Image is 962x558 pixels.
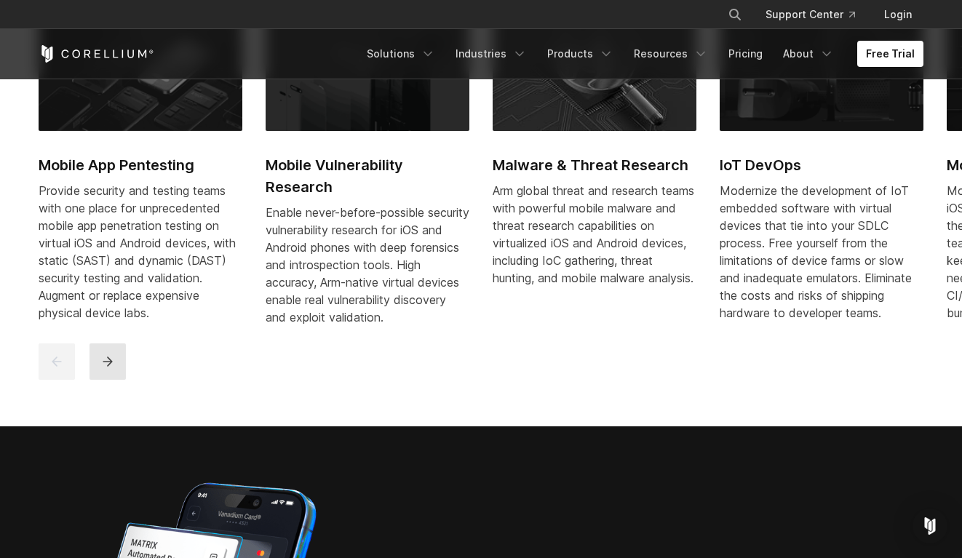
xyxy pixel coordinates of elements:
a: Products [538,41,622,67]
div: Arm global threat and research teams with powerful mobile malware and threat research capabilitie... [493,182,696,287]
a: Support Center [754,1,867,28]
h2: Mobile App Pentesting [39,154,242,176]
h2: IoT DevOps [720,154,923,176]
a: Mobile App Pentesting Mobile App Pentesting Provide security and testing teams with one place for... [39,4,242,339]
a: Corellium Home [39,45,154,63]
h2: Mobile Vulnerability Research [266,154,469,198]
div: Open Intercom Messenger [913,509,947,543]
div: Modernize the development of IoT embedded software with virtual devices that tie into your SDLC p... [720,182,923,322]
button: next [90,343,126,380]
a: Free Trial [857,41,923,67]
a: About [774,41,843,67]
h2: Malware & Threat Research [493,154,696,176]
a: Pricing [720,41,771,67]
div: Provide security and testing teams with one place for unprecedented mobile app penetration testin... [39,182,242,322]
a: Mobile Vulnerability Research Mobile Vulnerability Research Enable never-before-possible security... [266,4,469,343]
a: Resources [625,41,717,67]
a: Malware & Threat Research Malware & Threat Research Arm global threat and research teams with pow... [493,4,696,304]
div: Navigation Menu [710,1,923,28]
div: Enable never-before-possible security vulnerability research for iOS and Android phones with deep... [266,204,469,326]
a: Industries [447,41,536,67]
a: Solutions [358,41,444,67]
button: Search [722,1,748,28]
a: IoT DevOps IoT DevOps Modernize the development of IoT embedded software with virtual devices tha... [720,4,923,339]
a: Login [872,1,923,28]
div: Navigation Menu [358,41,923,67]
button: previous [39,343,75,380]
